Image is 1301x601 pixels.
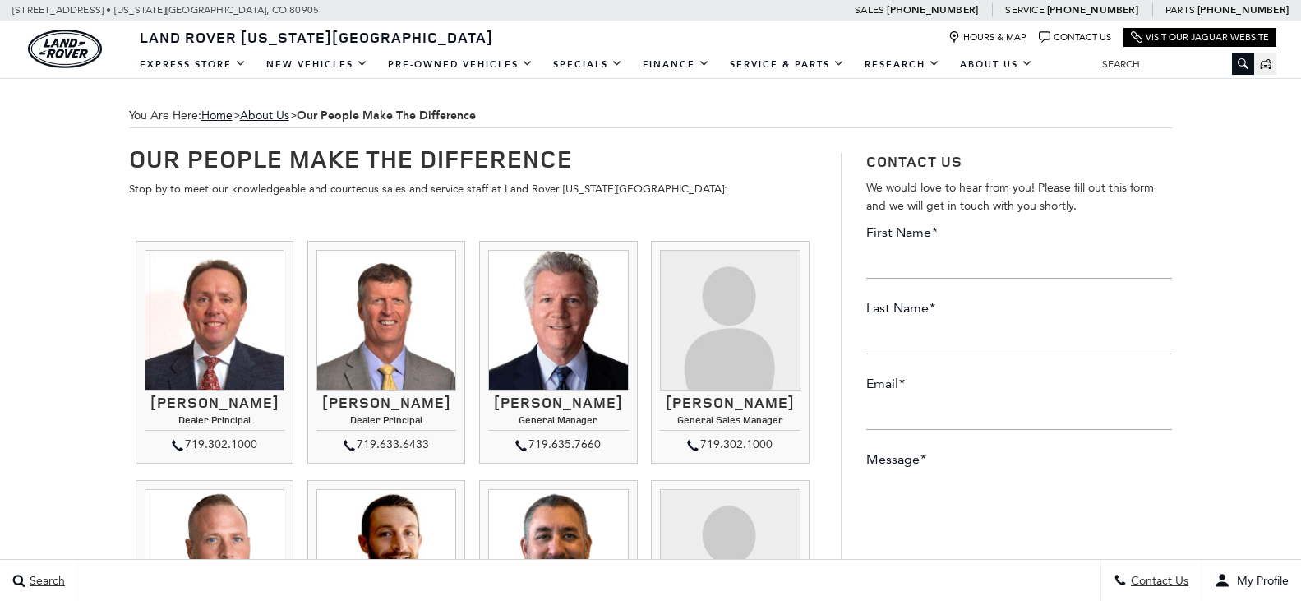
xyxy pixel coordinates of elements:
[887,3,978,16] a: [PHONE_NUMBER]
[316,395,456,411] h3: [PERSON_NAME]
[1197,3,1289,16] a: [PHONE_NUMBER]
[316,414,456,430] h4: Dealer Principal
[633,50,720,79] a: Finance
[950,50,1043,79] a: About Us
[855,4,884,16] span: Sales
[660,395,800,411] h3: [PERSON_NAME]
[145,414,284,430] h4: Dealer Principal
[12,4,319,16] a: [STREET_ADDRESS] • [US_STATE][GEOGRAPHIC_DATA], CO 80905
[866,181,1154,213] span: We would love to hear from you! Please fill out this form and we will get in touch with you shortly.
[866,153,1172,171] h3: Contact Us
[316,435,456,455] div: 719.633.6433
[488,395,628,411] h3: [PERSON_NAME]
[543,50,633,79] a: Specials
[1230,574,1289,588] span: My Profile
[240,109,289,123] a: About Us
[1202,560,1301,601] button: user-profile-menu
[201,109,476,123] span: >
[1047,3,1138,16] a: [PHONE_NUMBER]
[866,375,905,393] label: Email
[140,27,493,47] span: Land Rover [US_STATE][GEOGRAPHIC_DATA]
[488,414,628,430] h4: General Manager
[297,108,476,123] strong: Our People Make The Difference
[1005,4,1044,16] span: Service
[866,451,926,469] label: Message
[25,574,65,588] span: Search
[28,30,102,68] img: Land Rover
[1039,31,1111,44] a: Contact Us
[720,50,855,79] a: Service & Parts
[129,104,1173,128] span: You Are Here:
[145,435,284,455] div: 719.302.1000
[1127,574,1188,588] span: Contact Us
[28,30,102,68] a: land-rover
[855,50,950,79] a: Research
[866,299,935,317] label: Last Name
[129,145,817,172] h1: Our People Make The Difference
[240,109,476,123] span: >
[1131,31,1269,44] a: Visit Our Jaguar Website
[256,50,378,79] a: New Vehicles
[130,27,503,47] a: Land Rover [US_STATE][GEOGRAPHIC_DATA]
[488,435,628,455] div: 719.635.7660
[660,435,800,455] div: 719.302.1000
[866,224,938,242] label: First Name
[948,31,1026,44] a: Hours & Map
[1165,4,1195,16] span: Parts
[660,250,800,390] img: Kimberley Zacharias
[130,50,256,79] a: EXPRESS STORE
[660,414,800,430] h4: General Sales Manager
[1090,54,1254,74] input: Search
[130,50,1043,79] nav: Main Navigation
[129,104,1173,128] div: Breadcrumbs
[145,395,284,411] h3: [PERSON_NAME]
[145,250,284,390] img: Thom Buckley
[378,50,543,79] a: Pre-Owned Vehicles
[201,109,233,123] a: Home
[129,180,817,198] p: Stop by to meet our knowledgeable and courteous sales and service staff at Land Rover [US_STATE][...
[316,250,456,390] img: Mike Jorgensen
[488,250,628,390] img: Ray Reilly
